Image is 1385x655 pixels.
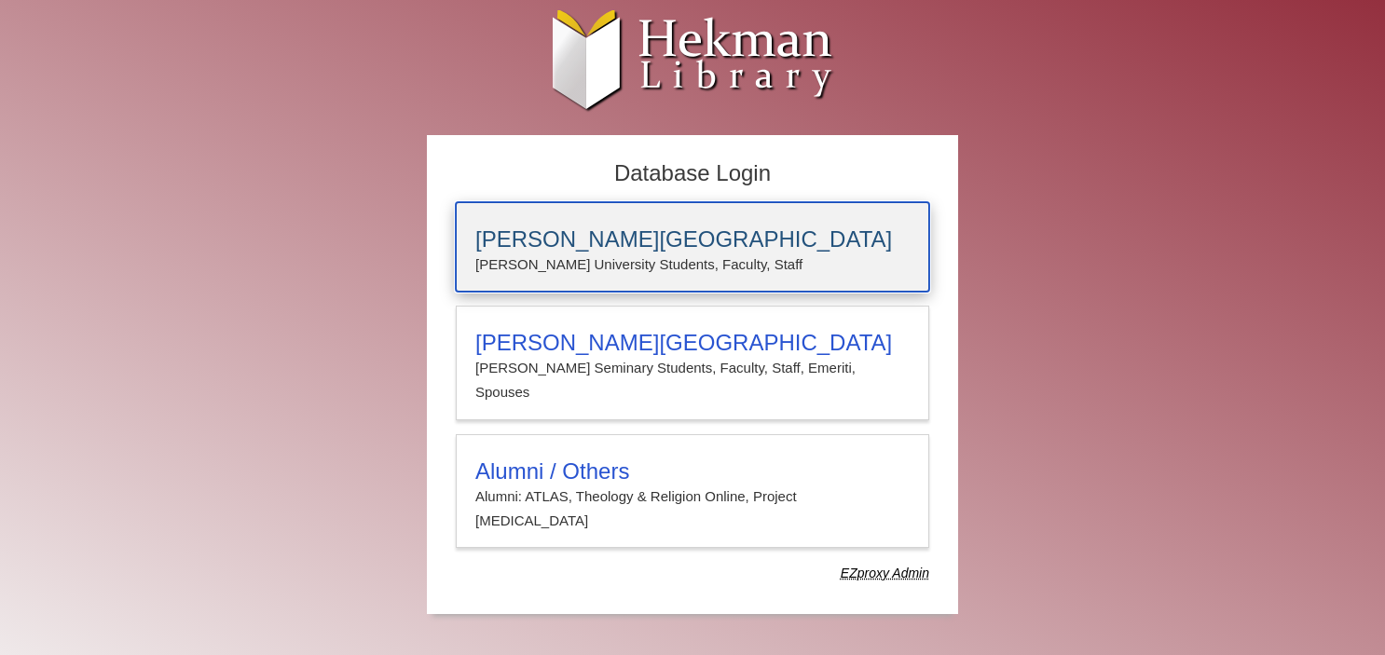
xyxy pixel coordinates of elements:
p: Alumni: ATLAS, Theology & Religion Online, Project [MEDICAL_DATA] [475,484,910,534]
h3: [PERSON_NAME][GEOGRAPHIC_DATA] [475,226,910,252]
h3: [PERSON_NAME][GEOGRAPHIC_DATA] [475,330,910,356]
h2: Database Login [446,155,939,193]
dfn: Use Alumni login [841,566,929,580]
h3: Alumni / Others [475,458,910,484]
p: [PERSON_NAME] University Students, Faculty, Staff [475,252,910,277]
p: [PERSON_NAME] Seminary Students, Faculty, Staff, Emeriti, Spouses [475,356,910,405]
a: [PERSON_NAME][GEOGRAPHIC_DATA][PERSON_NAME] Seminary Students, Faculty, Staff, Emeriti, Spouses [456,306,929,420]
summary: Alumni / OthersAlumni: ATLAS, Theology & Religion Online, Project [MEDICAL_DATA] [475,458,910,534]
a: [PERSON_NAME][GEOGRAPHIC_DATA][PERSON_NAME] University Students, Faculty, Staff [456,202,929,292]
